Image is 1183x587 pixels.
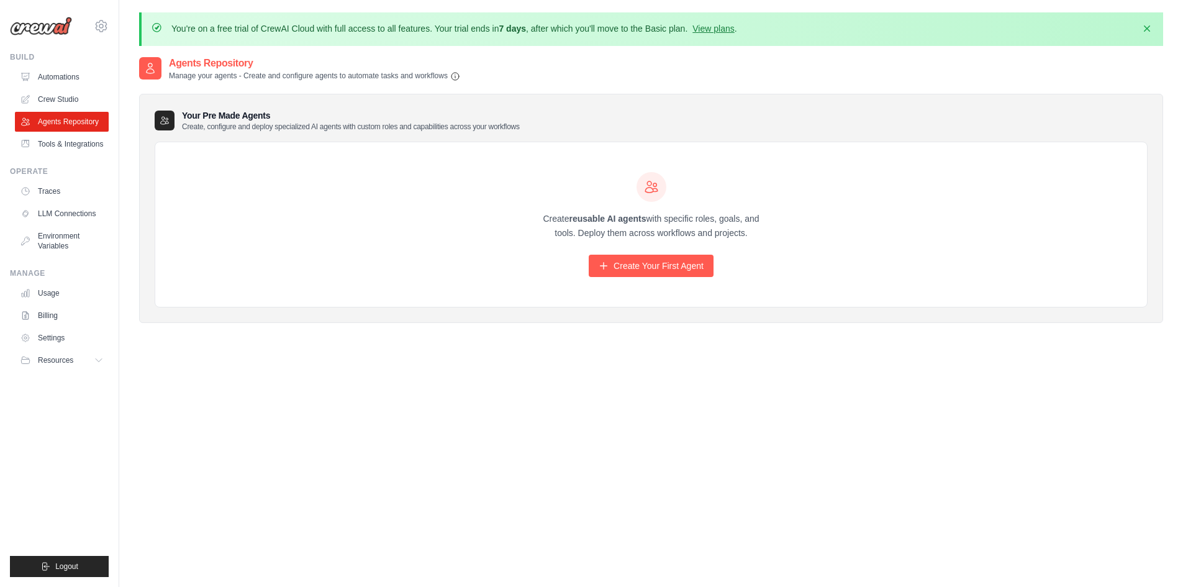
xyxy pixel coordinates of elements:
[15,181,109,201] a: Traces
[15,350,109,370] button: Resources
[10,17,72,35] img: Logo
[15,112,109,132] a: Agents Repository
[532,212,771,240] p: Create with specific roles, goals, and tools. Deploy them across workflows and projects.
[10,166,109,176] div: Operate
[182,122,520,132] p: Create, configure and deploy specialized AI agents with custom roles and capabilities across your...
[10,556,109,577] button: Logout
[38,355,73,365] span: Resources
[10,268,109,278] div: Manage
[15,67,109,87] a: Automations
[15,204,109,224] a: LLM Connections
[692,24,734,34] a: View plans
[169,56,460,71] h2: Agents Repository
[15,226,109,256] a: Environment Variables
[10,52,109,62] div: Build
[15,328,109,348] a: Settings
[569,214,646,224] strong: reusable AI agents
[169,71,460,81] p: Manage your agents - Create and configure agents to automate tasks and workflows
[182,109,520,132] h3: Your Pre Made Agents
[15,89,109,109] a: Crew Studio
[55,562,78,571] span: Logout
[15,134,109,154] a: Tools & Integrations
[499,24,526,34] strong: 7 days
[15,306,109,325] a: Billing
[589,255,714,277] a: Create Your First Agent
[171,22,737,35] p: You're on a free trial of CrewAI Cloud with full access to all features. Your trial ends in , aft...
[15,283,109,303] a: Usage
